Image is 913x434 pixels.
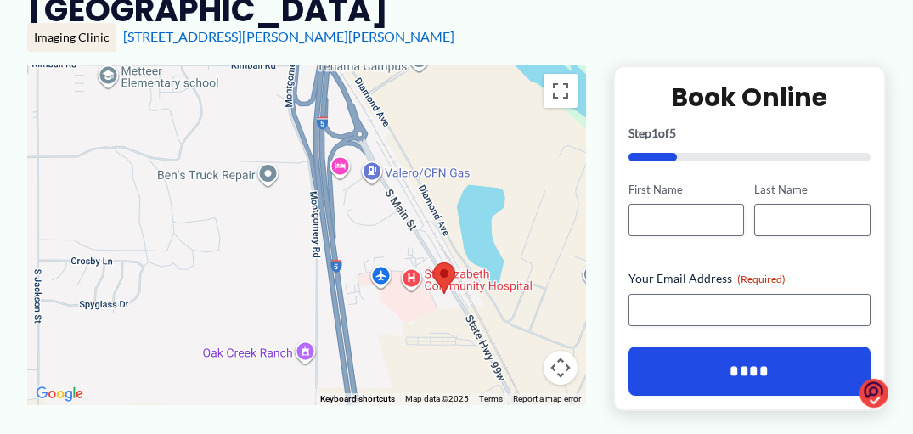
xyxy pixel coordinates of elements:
[320,393,395,405] button: Keyboard shortcuts
[544,351,578,385] button: Map camera controls
[651,126,658,140] span: 1
[479,394,503,403] a: Terms
[31,383,87,405] a: Open this area in Google Maps (opens a new window)
[669,126,676,140] span: 5
[628,182,744,198] label: First Name
[628,127,871,139] p: Step of
[544,74,578,108] button: Toggle fullscreen view
[628,270,871,287] label: Your Email Address
[513,394,581,403] a: Report a map error
[754,182,870,198] label: Last Name
[859,377,888,409] img: o1IwAAAABJRU5ErkJggg==
[405,394,469,403] span: Map data ©2025
[27,23,116,52] div: Imaging Clinic
[737,273,786,285] span: (Required)
[31,383,87,405] img: Google
[123,28,454,44] a: [STREET_ADDRESS][PERSON_NAME][PERSON_NAME]
[628,81,871,114] h2: Book Online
